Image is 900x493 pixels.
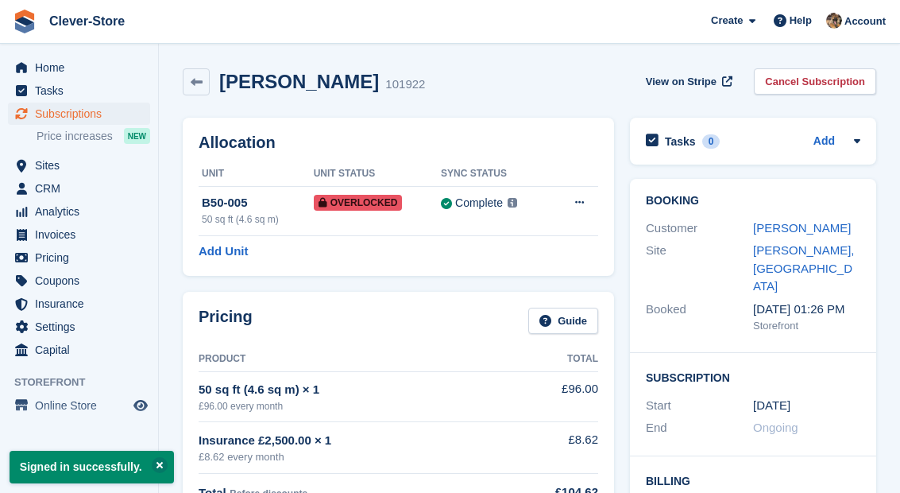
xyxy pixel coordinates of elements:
div: £96.00 every month [199,399,536,413]
span: Analytics [35,200,130,223]
td: £8.62 [536,422,598,474]
img: icon-info-grey-7440780725fd019a000dd9b08b2336e03edf1995a4989e88bcd33f0948082b44.svg [508,198,517,208]
span: Capital [35,339,130,361]
span: Tasks [35,80,130,102]
a: menu [8,316,150,338]
span: Coupons [35,270,130,292]
div: Storefront [753,318,860,334]
h2: [PERSON_NAME] [219,71,379,92]
span: Create [711,13,743,29]
a: menu [8,56,150,79]
div: 101922 [385,76,425,94]
a: View on Stripe [639,68,736,95]
time: 2025-08-16 00:00:00 UTC [753,397,790,415]
span: Storefront [14,375,158,390]
a: Add Unit [199,243,248,261]
div: 0 [702,134,720,149]
h2: Tasks [665,134,696,149]
td: £96.00 [536,371,598,421]
span: Overlocked [314,195,403,211]
span: Sites [35,154,130,177]
div: Complete [455,195,503,212]
span: Insurance [35,293,130,315]
div: Insurance £2,500.00 × 1 [199,432,536,450]
p: Signed in successfully. [10,451,174,483]
div: Customer [646,219,753,238]
a: menu [8,339,150,361]
span: Account [844,14,886,29]
div: Site [646,242,753,296]
a: menu [8,293,150,315]
h2: Billing [646,472,860,488]
span: Home [35,56,130,79]
span: CRM [35,177,130,200]
h2: Pricing [199,308,253,334]
h2: Allocation [199,134,598,152]
div: End [646,419,753,437]
span: Help [790,13,812,29]
a: Preview store [131,396,150,415]
a: menu [8,246,150,269]
th: Product [199,347,536,372]
span: Settings [35,316,130,338]
span: Ongoing [753,421,798,434]
a: Add [813,133,835,151]
a: [PERSON_NAME], [GEOGRAPHIC_DATA] [753,243,855,293]
a: [PERSON_NAME] [753,221,851,235]
div: [DATE] 01:26 PM [753,301,860,319]
a: menu [8,200,150,223]
span: Invoices [35,223,130,246]
a: menu [8,80,150,102]
a: menu [8,177,150,200]
span: Subscriptions [35,103,130,125]
a: Guide [528,308,598,334]
span: View on Stripe [646,74,717,90]
a: Clever-Store [43,8,131,34]
th: Total [536,347,598,372]
div: B50-005 [202,194,314,212]
span: Price increases [37,129,113,144]
a: menu [8,223,150,246]
img: Andy Mackinnon [826,13,842,29]
div: 50 sq ft (4.6 sq m) [202,212,314,227]
a: menu [8,270,150,292]
a: Cancel Subscription [754,68,876,95]
th: Unit Status [314,161,441,187]
div: NEW [124,128,150,144]
a: menu [8,103,150,125]
div: £8.62 every month [199,449,536,465]
span: Online Store [35,394,130,417]
div: 50 sq ft (4.6 sq m) × 1 [199,381,536,399]
h2: Subscription [646,369,860,385]
th: Sync Status [441,161,550,187]
img: stora-icon-8386f47178a22dfd0bd8f6a31ec36ba5ce8667c1dd55bd0f319d3a0aa187defe.svg [13,10,37,33]
h2: Booking [646,195,860,208]
span: Pricing [35,246,130,269]
a: menu [8,154,150,177]
a: Price increases NEW [37,127,150,145]
a: menu [8,394,150,417]
th: Unit [199,161,314,187]
div: Booked [646,301,753,334]
div: Start [646,397,753,415]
